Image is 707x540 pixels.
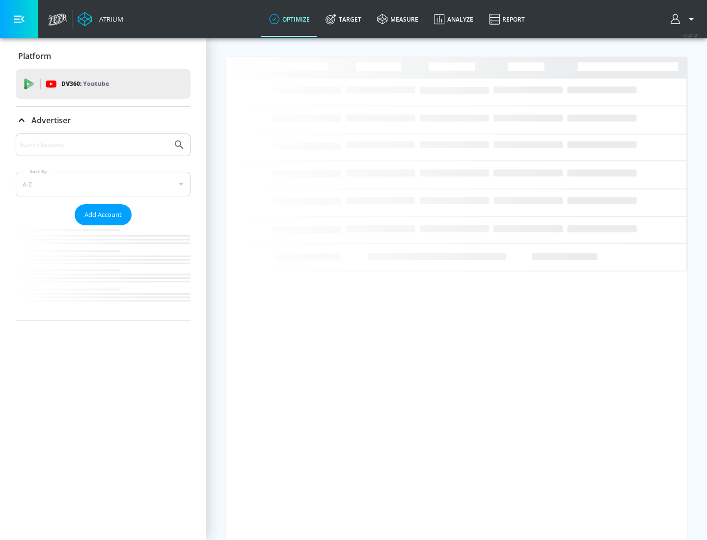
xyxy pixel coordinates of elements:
[28,168,49,175] label: Sort By
[84,209,122,220] span: Add Account
[83,79,109,89] p: Youtube
[16,107,190,134] div: Advertiser
[75,204,132,225] button: Add Account
[61,79,109,89] p: DV360:
[318,1,369,37] a: Target
[18,51,51,61] p: Platform
[95,15,123,24] div: Atrium
[16,69,190,99] div: DV360: Youtube
[31,115,71,126] p: Advertiser
[16,172,190,196] div: A-Z
[78,12,123,27] a: Atrium
[481,1,533,37] a: Report
[369,1,426,37] a: measure
[20,138,168,151] input: Search by name
[16,225,190,321] nav: list of Advertiser
[426,1,481,37] a: Analyze
[261,1,318,37] a: optimize
[683,32,697,38] span: v 4.24.0
[16,42,190,70] div: Platform
[16,134,190,321] div: Advertiser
